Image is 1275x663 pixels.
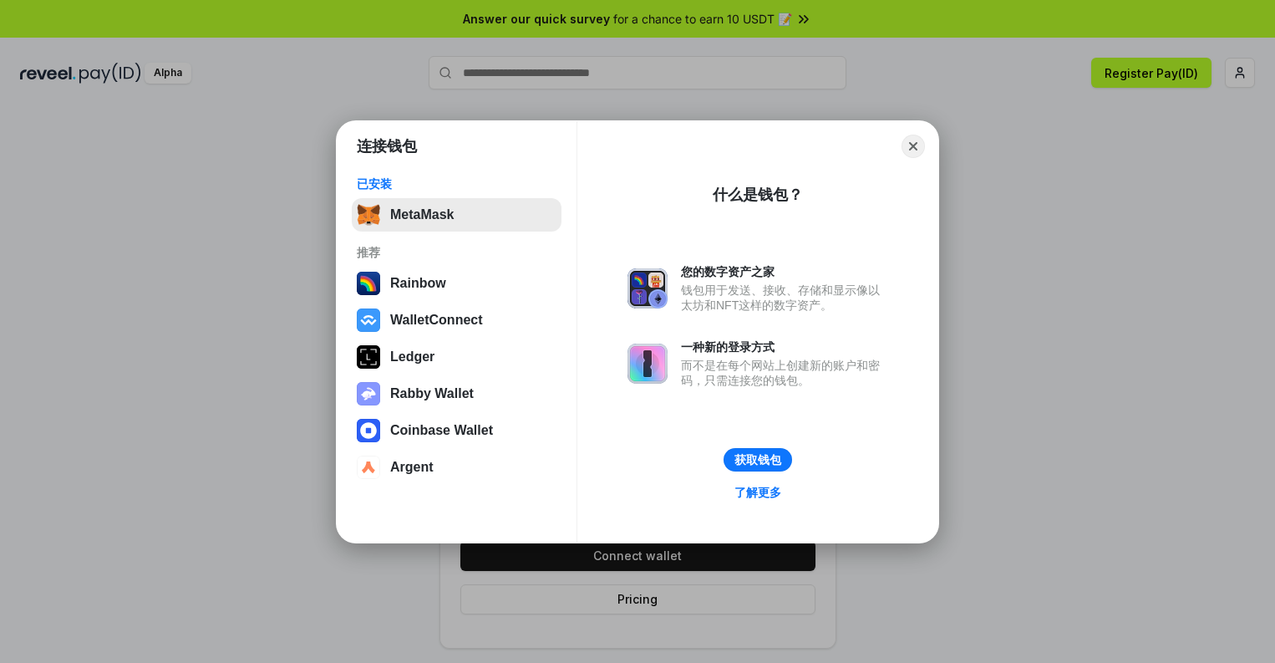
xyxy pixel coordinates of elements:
div: 您的数字资产之家 [681,264,888,279]
h1: 连接钱包 [357,136,417,156]
button: Rainbow [352,267,561,300]
img: svg+xml,%3Csvg%20width%3D%2228%22%20height%3D%2228%22%20viewBox%3D%220%200%2028%2028%22%20fill%3D... [357,419,380,442]
div: 已安装 [357,176,556,191]
div: Ledger [390,349,434,365]
img: svg+xml,%3Csvg%20xmlns%3D%22http%3A%2F%2Fwww.w3.org%2F2000%2Fsvg%22%20width%3D%2228%22%20height%3... [357,345,380,369]
button: Close [902,135,925,158]
button: Argent [352,451,561,484]
button: WalletConnect [352,303,561,337]
img: svg+xml,%3Csvg%20width%3D%2228%22%20height%3D%2228%22%20viewBox%3D%220%200%2028%2028%22%20fill%3D... [357,309,380,332]
img: svg+xml,%3Csvg%20xmlns%3D%22http%3A%2F%2Fwww.w3.org%2F2000%2Fsvg%22%20fill%3D%22none%22%20viewBox... [627,268,668,309]
div: WalletConnect [390,313,483,328]
button: MetaMask [352,198,561,232]
a: 了解更多 [724,482,791,503]
div: 什么是钱包？ [713,185,803,205]
div: 而不是在每个网站上创建新的账户和密码，只需连接您的钱包。 [681,358,888,388]
img: svg+xml,%3Csvg%20xmlns%3D%22http%3A%2F%2Fwww.w3.org%2F2000%2Fsvg%22%20fill%3D%22none%22%20viewBox... [357,382,380,405]
button: Ledger [352,340,561,374]
div: 获取钱包 [734,452,781,467]
img: svg+xml,%3Csvg%20xmlns%3D%22http%3A%2F%2Fwww.w3.org%2F2000%2Fsvg%22%20fill%3D%22none%22%20viewBox... [627,344,668,384]
button: Rabby Wallet [352,377,561,411]
div: 一种新的登录方式 [681,339,888,354]
button: Coinbase Wallet [352,414,561,447]
img: svg+xml,%3Csvg%20fill%3D%22none%22%20height%3D%2233%22%20viewBox%3D%220%200%2035%2033%22%20width%... [357,203,380,227]
img: svg+xml,%3Csvg%20width%3D%2228%22%20height%3D%2228%22%20viewBox%3D%220%200%2028%2028%22%20fill%3D... [357,456,380,479]
div: 钱包用于发送、接收、存储和显示像以太坊和NFT这样的数字资产。 [681,283,888,313]
div: 推荐 [357,245,556,260]
div: Rabby Wallet [390,386,474,401]
div: Argent [390,460,434,475]
div: MetaMask [390,207,454,222]
div: 了解更多 [734,485,781,500]
button: 获取钱包 [724,448,792,472]
div: Rainbow [390,276,446,291]
img: svg+xml,%3Csvg%20width%3D%22120%22%20height%3D%22120%22%20viewBox%3D%220%200%20120%20120%22%20fil... [357,272,380,295]
div: Coinbase Wallet [390,423,493,438]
